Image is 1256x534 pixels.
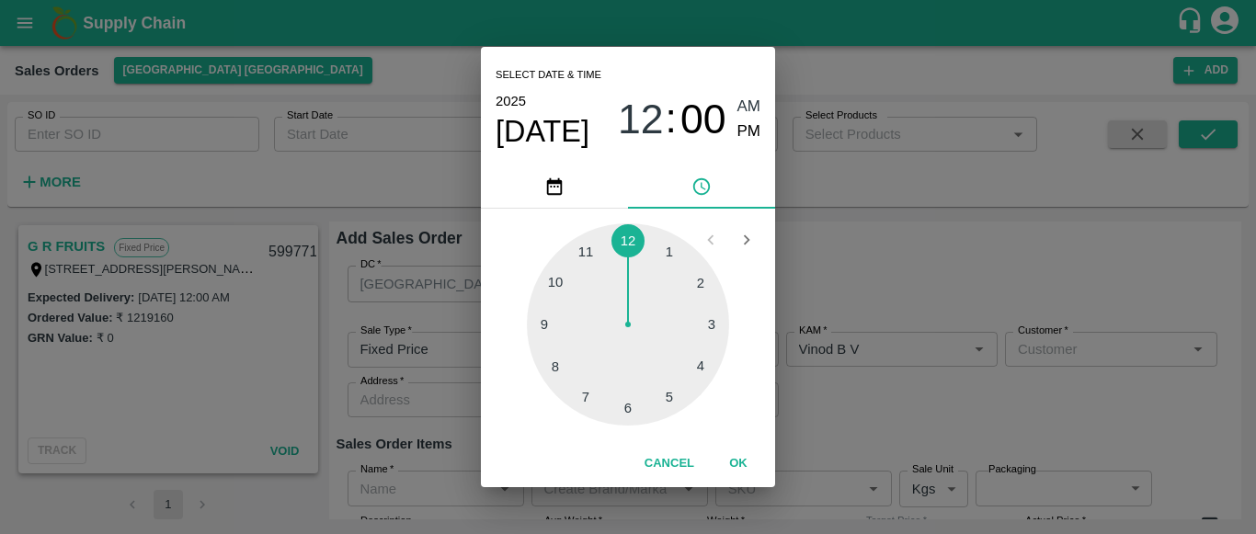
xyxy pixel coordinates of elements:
span: Select date & time [496,62,601,89]
button: [DATE] [496,113,589,150]
button: Cancel [637,448,702,480]
span: 12 [618,96,664,143]
span: : [666,95,677,143]
span: 00 [680,96,726,143]
button: AM [737,95,761,119]
button: 00 [680,95,726,143]
button: PM [737,119,761,144]
button: Open next view [729,222,764,257]
button: 2025 [496,89,526,113]
button: pick time [628,165,775,209]
button: OK [709,448,768,480]
button: 12 [618,95,664,143]
button: pick date [481,165,628,209]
